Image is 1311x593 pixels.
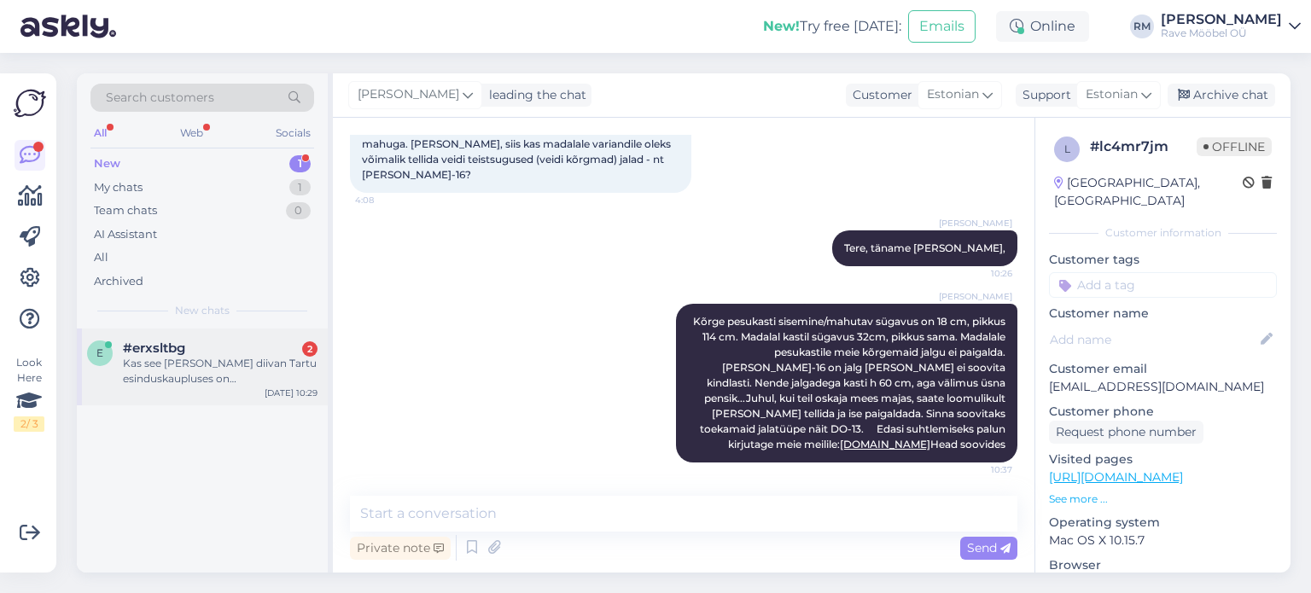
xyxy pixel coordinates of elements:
div: New [94,155,120,172]
img: Askly Logo [14,87,46,119]
div: 0 [286,202,311,219]
div: 1 [289,155,311,172]
span: New chats [175,303,230,318]
span: Estonian [927,85,979,104]
span: l [1064,142,1070,155]
a: [DOMAIN_NAME] [840,438,930,451]
div: RM [1130,15,1154,38]
div: Look Here [14,355,44,432]
div: Online [996,11,1089,42]
div: Team chats [94,202,157,219]
div: # lc4mr7jm [1090,137,1197,157]
span: #erxsltbg [123,340,185,356]
div: 1 [289,179,311,196]
input: Add name [1050,330,1257,349]
p: Operating system [1049,514,1277,532]
div: Rave Mööbel OÜ [1161,26,1282,40]
p: [EMAIL_ADDRESS][DOMAIN_NAME] [1049,378,1277,396]
a: [PERSON_NAME]Rave Mööbel OÜ [1161,13,1301,40]
span: 10:26 [948,267,1012,280]
div: Archived [94,273,143,290]
div: Socials [272,122,314,144]
div: Customer information [1049,225,1277,241]
p: See more ... [1049,491,1277,507]
a: [URL][DOMAIN_NAME] [1049,469,1183,485]
div: 2 [302,341,318,357]
span: Tere, täname [PERSON_NAME], [844,241,1005,254]
span: 4:08 [355,194,419,206]
div: AI Assistant [94,226,157,243]
div: [DATE] 10:29 [265,387,318,399]
span: [PERSON_NAME] [358,85,459,104]
input: Add a tag [1049,272,1277,298]
span: Offline [1197,137,1272,156]
div: Request phone number [1049,421,1203,444]
p: Browser [1049,556,1277,574]
p: Visited pages [1049,451,1277,468]
div: Kas see [PERSON_NAME] diivan Tartu esinduskaupluses on [PERSON_NAME] kas pehmem või kõvemapoolsem... [123,356,318,387]
div: Customer [846,86,912,104]
span: Estonian [1086,85,1138,104]
span: Send [967,540,1011,555]
button: Emails [908,10,976,43]
div: Try free [DATE]: [763,16,901,37]
div: Private note [350,537,451,560]
p: Customer name [1049,305,1277,323]
div: 2 / 3 [14,416,44,432]
span: [PERSON_NAME] [939,290,1012,303]
div: All [94,249,108,266]
div: [GEOGRAPHIC_DATA], [GEOGRAPHIC_DATA] [1054,174,1243,210]
span: Search customers [106,89,214,107]
div: All [90,122,110,144]
div: Archive chat [1168,84,1275,107]
b: New! [763,18,800,34]
div: Web [177,122,207,144]
p: Customer tags [1049,251,1277,269]
p: Customer email [1049,360,1277,378]
div: Support [1016,86,1071,104]
span: Kõrge pesukasti sisemine/mahutav sügavus on 18 cm, pikkus 114 cm. Madalal kastil sügavus 32cm, pi... [693,315,1008,451]
div: leading the chat [482,86,586,104]
p: Customer phone [1049,403,1277,421]
span: [PERSON_NAME] [939,217,1012,230]
span: e [96,346,103,359]
span: 10:37 [948,463,1012,476]
p: Mac OS X 10.15.7 [1049,532,1277,549]
div: My chats [94,179,143,196]
div: [PERSON_NAME] [1161,13,1282,26]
